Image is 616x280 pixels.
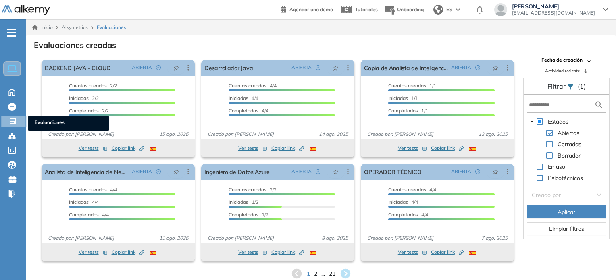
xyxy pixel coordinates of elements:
[45,164,129,180] a: Analista de Inteligencia de Negocios.
[229,95,258,101] span: 4/4
[558,207,575,216] span: Aplicar
[388,212,418,218] span: Completados
[314,270,317,278] span: 2
[69,95,89,101] span: Iniciadas
[229,212,258,218] span: Completados
[69,83,107,89] span: Cuentas creadas
[327,165,345,178] button: pushpin
[45,131,117,138] span: Creado por: [PERSON_NAME]
[238,247,267,257] button: Ver tests
[364,131,437,138] span: Creado por: [PERSON_NAME]
[167,61,185,74] button: pushpin
[69,199,99,205] span: 4/4
[451,64,471,71] span: ABIERTA
[281,4,333,14] a: Agendar una demo
[456,8,460,11] img: arrow
[558,152,581,159] span: Borrador
[167,165,185,178] button: pushpin
[35,119,102,128] span: Evaluaciones
[388,95,418,101] span: 1/1
[558,129,579,137] span: Abiertas
[487,61,504,74] button: pushpin
[364,164,422,180] a: OPERADOR TÉCNICO
[527,205,606,218] button: Aplicar
[316,169,320,174] span: check-circle
[69,83,117,89] span: 2/2
[549,224,584,233] span: Limpiar filtros
[364,60,448,76] a: Copia de Analista de Inteligencia de Negocios.
[364,234,437,242] span: Creado por: [PERSON_NAME]
[45,60,111,76] a: BACKEND JAVA - CLOUD
[388,199,408,205] span: Iniciadas
[548,118,568,125] span: Estados
[229,187,277,193] span: 2/2
[112,145,144,152] span: Copiar link
[487,165,504,178] button: pushpin
[229,83,277,89] span: 4/4
[512,3,595,10] span: [PERSON_NAME]
[475,65,480,70] span: check-circle
[291,168,312,175] span: ABIERTA
[69,108,99,114] span: Completados
[97,24,126,31] span: Evaluaciones
[112,247,144,257] button: Copiar link
[69,212,109,218] span: 4/4
[478,234,511,242] span: 7 ago. 2025
[493,168,498,175] span: pushpin
[69,187,117,193] span: 4/4
[150,147,156,151] img: ESP
[558,141,581,148] span: Cerradas
[132,64,152,71] span: ABIERTA
[62,24,88,30] span: Alkymetrics
[79,247,108,257] button: Ver tests
[69,95,99,101] span: 2/2
[384,1,424,19] button: Onboarding
[431,143,464,153] button: Copiar link
[388,187,436,193] span: 4/4
[229,187,266,193] span: Cuentas creadas
[556,151,582,160] span: Borrador
[355,6,378,12] span: Tutoriales
[578,81,586,91] span: (1)
[469,147,476,151] img: ESP
[310,147,316,151] img: ESP
[388,95,408,101] span: Iniciadas
[329,270,335,278] span: 21
[388,187,426,193] span: Cuentas creadas
[238,143,267,153] button: Ver tests
[548,174,583,182] span: Psicotécnicos
[431,249,464,256] span: Copiar link
[431,145,464,152] span: Copiar link
[469,251,476,255] img: ESP
[271,145,304,152] span: Copiar link
[388,108,428,114] span: 1/1
[112,143,144,153] button: Copiar link
[321,270,325,278] span: ...
[69,187,107,193] span: Cuentas creadas
[132,168,152,175] span: ABIERTA
[548,163,565,170] span: En uso
[446,6,452,13] span: ES
[545,68,580,74] span: Actividad reciente
[475,169,480,174] span: check-circle
[204,164,270,180] a: Ingeniero de Datos Azure
[333,168,339,175] span: pushpin
[388,108,418,114] span: Completados
[150,251,156,255] img: ESP
[271,247,304,257] button: Copiar link
[291,64,312,71] span: ABIERTA
[229,199,248,205] span: Iniciadas
[556,128,581,138] span: Abiertas
[229,108,268,114] span: 4/4
[156,65,161,70] span: check-circle
[594,100,604,110] img: search icon
[69,108,109,114] span: 2/2
[34,40,116,50] h3: Evaluaciones creadas
[289,6,333,12] span: Agendar una demo
[530,120,534,124] span: caret-down
[475,131,511,138] span: 13 ago. 2025
[32,24,53,31] a: Inicio
[204,60,253,76] a: Desarrollador Java
[318,234,351,242] span: 8 ago. 2025
[7,32,16,33] i: -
